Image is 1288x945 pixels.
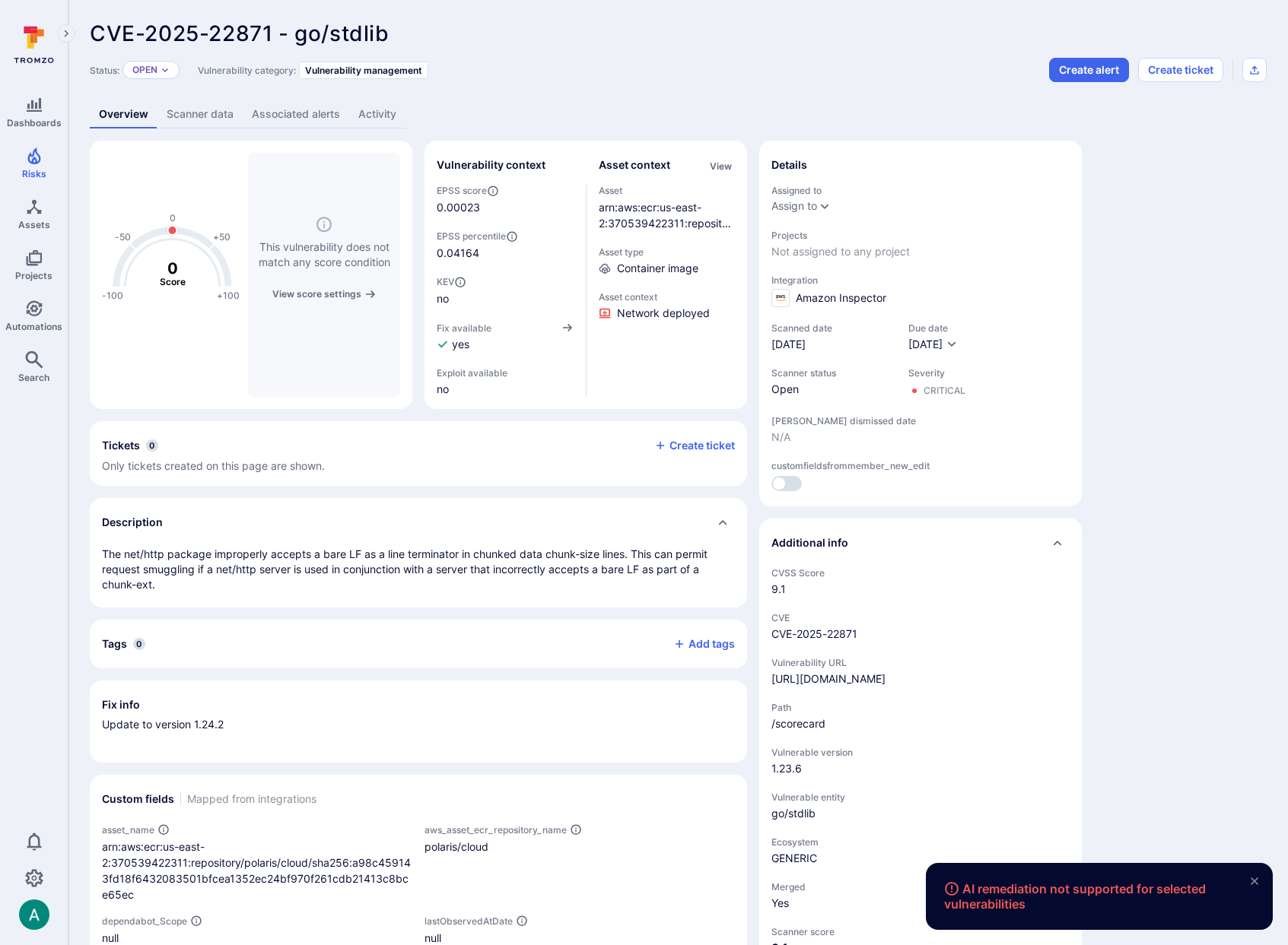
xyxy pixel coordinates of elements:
[771,627,857,640] a: CVE-2025-22871
[437,230,574,243] span: EPSS percentile
[599,157,670,173] h2: Asset context
[771,671,886,687] a: [URL][DOMAIN_NAME]
[771,806,1070,821] span: go/stdlib
[437,200,480,215] span: 0.00023
[167,258,178,277] tspan: 0
[707,160,735,172] button: View
[102,824,154,836] span: asset_name
[771,761,1070,776] span: 1.23.6
[771,535,848,550] h2: Additional info
[437,185,574,197] span: EPSS score
[771,567,1070,579] span: CVSS Score
[771,367,893,379] span: Scanner status
[437,291,574,306] span: no
[102,915,187,927] span: dependabot_Scope
[102,459,325,472] span: Only tickets created on this page are shown.
[7,117,62,128] span: Dashboards
[771,716,1070,731] span: /scorecard
[19,899,49,930] div: Arjan Dehar
[617,261,698,276] span: Container image
[5,321,62,332] span: Automations
[61,27,72,40] i: Expand navigation menu
[157,100,243,128] a: Scanner data
[437,246,574,261] span: 0.04164
[213,231,231,243] text: +50
[771,322,893,334] span: Scanned date
[771,791,1070,803] span: Vulnerable entity
[437,382,574,397] span: no
[707,157,735,173] div: Click to view all asset context details
[796,290,886,306] span: Amazon Inspector
[22,168,46,179] span: Risks
[924,385,965,397] div: Critical
[102,290,123,301] text: -100
[102,547,735,592] p: The net/http package improperly accepts a bare LF as a line terminator in chunked data chunk-size...
[771,200,817,212] div: Assign to
[160,276,186,287] text: Score
[437,157,545,173] h2: Vulnerability context
[1242,869,1267,893] button: close
[15,270,52,281] span: Projects
[133,638,145,650] span: 0
[146,439,158,452] span: 0
[90,421,747,486] div: Collapse
[1049,58,1129,82] button: Create alert
[908,367,965,379] span: Severity
[90,680,747,763] section: fix info card
[272,288,377,300] button: View score settings
[599,201,732,293] a: arn:aws:ecr:us-east-2:370539422311:repository/polaris/cloud/sha256:a98c459143fd18f6432083501bfcea...
[102,697,140,712] h2: Fix info
[19,899,49,930] img: ACg8ocLSa5mPYBaXNx3eFu_EmspyJX0laNWN7cXOFirfQ7srZveEpg=s96-c
[425,824,567,836] span: aws_asset_ecr_repository_name
[90,620,747,668] div: Collapse tags
[759,518,1082,567] div: Collapse
[170,212,176,224] text: 0
[57,24,75,43] button: Expand navigation menu
[349,100,405,128] a: Activity
[90,21,390,46] span: CVE-2025-22871 - go/stdlib
[771,702,1070,713] span: Path
[90,498,747,547] div: Collapse description
[771,926,1070,937] span: Scanner score
[102,791,174,807] h2: Custom fields
[102,636,127,652] h2: Tags
[771,415,1070,427] span: [PERSON_NAME] dismissed date
[90,65,119,76] span: Status:
[437,367,507,379] span: Exploit available
[771,896,1070,911] span: Yes
[654,439,735,452] button: Create ticket
[661,632,735,656] button: Add tags
[771,157,807,173] h2: Details
[771,185,1070,196] span: Assigned to
[908,322,958,352] div: Due date field
[452,337,469,352] span: yes
[771,881,1070,893] span: Merged
[771,274,1070,286] span: Integration
[437,322,491,334] span: Fix available
[771,747,1070,758] span: Vulnerable version
[299,62,428,79] div: Vulnerability management
[132,64,157,76] button: Open
[161,65,170,75] button: Expand dropdown
[90,421,747,486] section: tickets card
[198,65,296,76] span: Vulnerability category:
[102,515,163,530] h2: Description
[771,382,893,397] span: Open
[771,851,1070,866] span: GENERIC
[90,100,1267,128] div: Vulnerability tabs
[217,290,240,301] text: +100
[257,239,391,270] span: This vulnerability does not match any score condition
[944,881,1255,912] span: AI remediation not supported for selected vulnerabilities
[90,100,157,128] a: Overview
[599,291,736,303] span: Asset context
[599,185,736,196] span: Asset
[771,460,1070,471] span: customfieldsfrommember_new_edit
[771,582,1070,597] span: 9.1
[425,839,735,855] div: polaris/cloud
[1138,58,1223,82] button: Create ticket
[759,141,1082,506] section: details card
[771,244,1070,259] span: Not assigned to any project
[272,285,377,301] a: View score settings
[102,717,735,747] p: Update to version 1.24.2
